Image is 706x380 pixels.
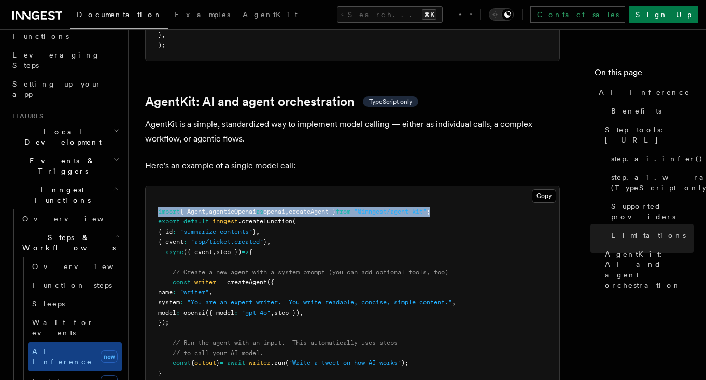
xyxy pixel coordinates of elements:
span: : [180,299,183,306]
span: async [165,248,183,256]
span: name [158,289,173,296]
a: AgentKit [236,3,304,28]
span: default [183,218,209,225]
span: step }) [274,309,300,316]
button: Local Development [8,122,122,151]
span: AI Inference [32,347,92,366]
span: TypeScript only [369,97,412,106]
span: = [220,359,223,367]
span: new [101,350,118,363]
span: : [176,309,180,316]
span: writer [194,278,216,286]
span: "You are an expert writer. You write readable, concise, simple content." [187,299,452,306]
span: import [158,208,180,215]
span: , [271,309,274,316]
span: ; [427,208,430,215]
span: , [300,309,303,316]
span: "writer" [180,289,209,296]
p: AgentKit is a simple, standardized way to implement model calling — either as individual calls, a... [145,117,560,146]
a: Function steps [28,276,122,294]
span: , [162,31,165,38]
span: from [336,208,350,215]
span: Step tools: [URL] [605,124,694,145]
span: } [158,31,162,38]
span: system [158,299,180,306]
span: , [205,208,209,215]
span: step }) [216,248,242,256]
a: Limitations [607,226,694,245]
span: { id [158,228,173,235]
span: Examples [175,10,230,19]
span: createAgent [227,278,267,286]
span: writer [249,359,271,367]
a: Your first Functions [8,17,122,46]
span: .createFunction [238,218,292,225]
span: ); [401,359,408,367]
span: Function steps [32,281,112,289]
button: Events & Triggers [8,151,122,180]
button: Inngest Functions [8,180,122,209]
span: const [173,359,191,367]
span: Wait for events [32,318,94,337]
span: }); [158,319,169,326]
span: ({ event [183,248,213,256]
a: Wait for events [28,313,122,342]
a: Supported providers [607,197,694,226]
span: const [173,278,191,286]
span: : [183,238,187,245]
span: , [213,248,216,256]
kbd: ⌘K [422,9,436,20]
span: Inngest Functions [8,185,112,205]
span: Benefits [611,106,661,116]
span: = [220,278,223,286]
span: AgentKit [243,10,298,19]
span: "@inngest/agent-kit" [354,208,427,215]
span: ({ model [205,309,234,316]
span: // to call your AI model. [173,349,263,357]
a: Leveraging Steps [8,46,122,75]
span: ); [158,41,165,49]
span: "Write a tweet on how AI works" [289,359,401,367]
span: ( [292,218,296,225]
span: agenticOpenai [209,208,256,215]
span: AI Inference [599,87,690,97]
span: { Agent [180,208,205,215]
span: : [234,309,238,316]
span: { [191,359,194,367]
button: Copy [532,189,556,203]
a: step.ai.wrap() (TypeScript only) [607,168,694,197]
button: Search...⌘K [337,6,443,23]
span: Limitations [611,230,686,241]
span: Overview [22,215,129,223]
span: { [249,248,252,256]
span: ({ [267,278,274,286]
span: { event [158,238,183,245]
span: Leveraging Steps [12,51,100,69]
span: Supported providers [611,201,694,222]
a: Examples [168,3,236,28]
span: as [256,208,263,215]
span: output [194,359,216,367]
span: export [158,218,180,225]
span: .run [271,359,285,367]
span: // Create a new agent with a system prompt (you can add optional tools, too) [173,269,448,276]
h4: On this page [595,66,694,83]
p: Here's an example of a single model call: [145,159,560,173]
span: await [227,359,245,367]
span: createAgent } [289,208,336,215]
span: : [173,228,176,235]
span: } [263,238,267,245]
span: inngest [213,218,238,225]
span: "summarize-contents" [180,228,252,235]
span: "gpt-4o" [242,309,271,316]
span: openai [263,208,285,215]
span: } [216,359,220,367]
span: } [252,228,256,235]
span: // Run the agent with an input. This automatically uses steps [173,339,398,346]
a: Documentation [70,3,168,29]
span: } [158,370,162,377]
a: step.ai.infer() [607,149,694,168]
a: Contact sales [530,6,625,23]
span: model [158,309,176,316]
span: : [173,289,176,296]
